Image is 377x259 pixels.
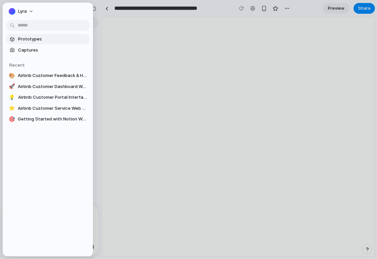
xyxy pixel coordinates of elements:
div: 💡 [9,94,15,101]
div: 🎨 [9,72,15,79]
a: ⭐Airbnb Customer Service Web Page Design [6,103,90,113]
a: 🎯Getting Started with Notion Workspace [6,114,90,124]
a: 🎨Airbnb Customer Feedback & History Portal [6,71,90,81]
span: Captures [18,47,87,54]
span: Airbnb Customer Dashboard Web Page [18,83,87,90]
span: Recent [9,62,25,68]
span: Airbnb Customer Service Web Page Design [18,105,87,112]
span: Airbnb Customer Portal Interface [18,94,87,101]
button: Lyra [6,6,37,17]
a: Captures [6,45,90,55]
a: 💡Airbnb Customer Portal Interface [6,92,90,102]
span: Lyra [18,8,27,15]
a: Prototypes [6,34,90,44]
span: Getting Started with Notion Workspace [18,116,87,122]
div: 🚀 [9,83,15,90]
span: Airbnb Customer Feedback & History Portal [18,72,87,79]
a: 🚀Airbnb Customer Dashboard Web Page [6,82,90,92]
div: 🎯 [9,116,15,122]
div: ⭐ [9,105,15,112]
span: Prototypes [18,36,87,42]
